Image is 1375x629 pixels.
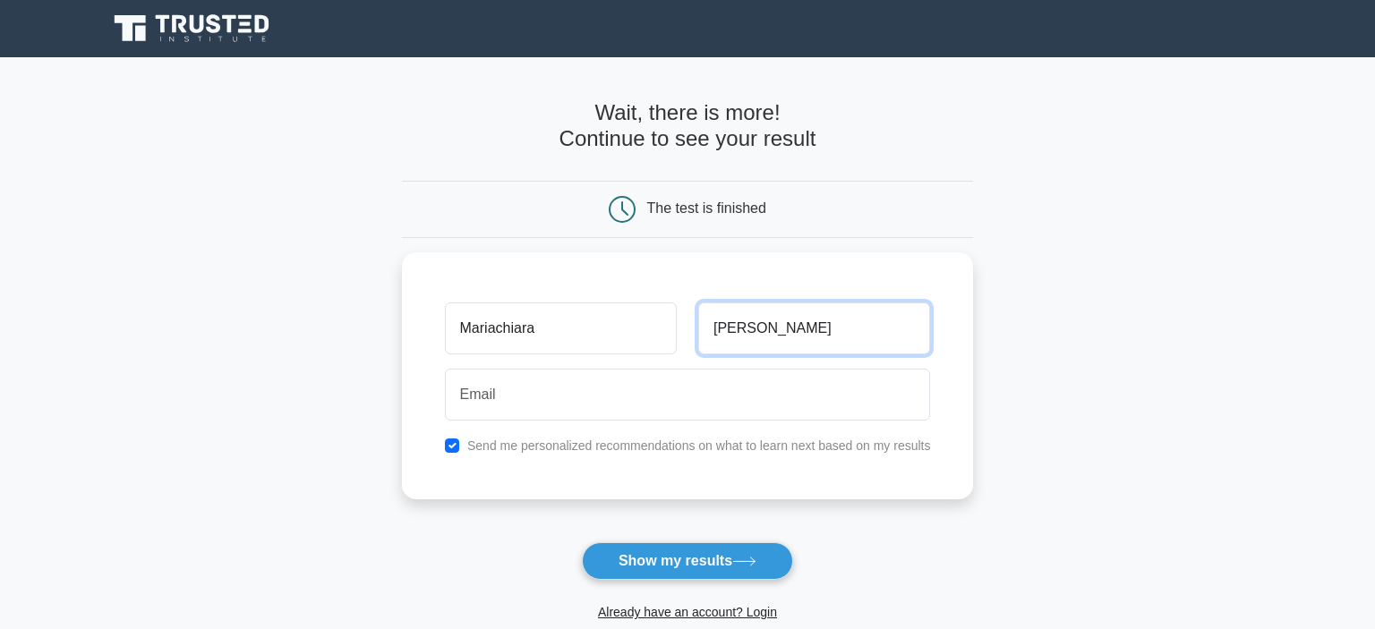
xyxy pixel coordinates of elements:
h4: Wait, there is more! Continue to see your result [402,100,974,152]
a: Already have an account? Login [598,605,777,619]
input: First name [445,302,677,354]
div: The test is finished [647,200,766,216]
input: Last name [698,302,930,354]
button: Show my results [582,542,793,580]
input: Email [445,369,931,421]
label: Send me personalized recommendations on what to learn next based on my results [467,438,931,453]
